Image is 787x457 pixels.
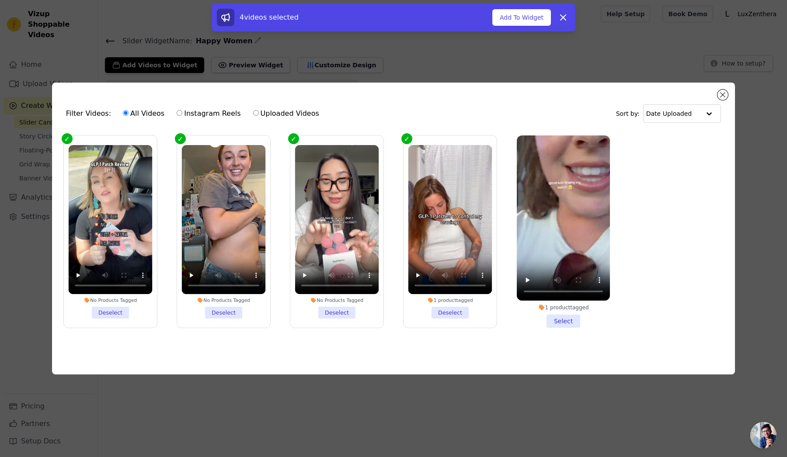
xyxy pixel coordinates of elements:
div: No Products Tagged [182,297,266,303]
button: Add To Widget [492,9,551,26]
label: Instagram Reels [176,108,241,119]
div: Sort by: [616,104,721,123]
div: Filter Videos: [66,104,324,124]
label: Uploaded Videos [253,108,320,119]
div: No Products Tagged [68,297,152,303]
label: All Videos [122,108,165,119]
div: 1 product tagged [408,297,492,303]
div: 1 product tagged [517,304,610,311]
a: Open chat [750,422,777,448]
span: 4 videos selected [240,13,299,21]
button: Close modal [717,90,728,100]
div: No Products Tagged [295,297,379,303]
